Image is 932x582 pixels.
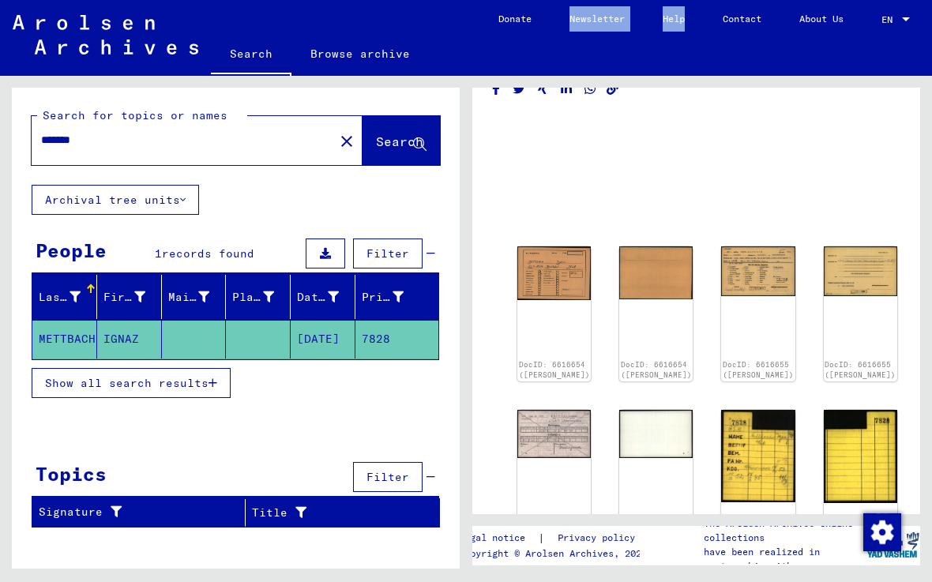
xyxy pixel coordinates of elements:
a: Browse archive [291,35,429,73]
div: Signature [39,500,249,525]
mat-cell: 7828 [355,320,438,359]
a: DocID: 6616655 ([PERSON_NAME]) [825,360,896,380]
a: Privacy policy [545,530,654,546]
img: 002.jpg [619,410,693,457]
a: DocID: 6616654 ([PERSON_NAME]) [621,360,692,380]
mat-cell: [DATE] [291,320,355,359]
img: 001.jpg [517,410,591,457]
mat-header-cell: Place of Birth [226,275,291,319]
div: Date of Birth [297,289,339,306]
mat-header-cell: Last Name [32,275,97,319]
img: 002.jpg [824,410,897,502]
button: Show all search results [32,368,231,398]
div: First Name [103,289,145,306]
div: Prisoner # [362,289,404,306]
a: Search [211,35,291,76]
p: Copyright © Arolsen Archives, 2021 [459,546,654,561]
a: Legal notice [459,530,538,546]
button: Filter [353,462,423,492]
img: 002.jpg [619,246,693,299]
span: Filter [366,470,409,484]
img: Arolsen_neg.svg [13,15,198,54]
mat-header-cell: Maiden Name [162,275,227,319]
span: Search [376,133,423,149]
span: Filter [366,246,409,261]
button: Share on LinkedIn [558,79,575,99]
div: Topics [36,460,107,488]
img: 002.jpg [824,246,897,296]
div: Place of Birth [232,289,274,306]
mat-cell: METTBACH [32,320,97,359]
button: Copy link [605,79,622,99]
div: Maiden Name [168,289,210,306]
span: EN [881,14,899,25]
div: Signature [39,504,233,520]
mat-header-cell: Prisoner # [355,275,438,319]
span: 1 [155,246,162,261]
div: Maiden Name [168,284,230,310]
mat-icon: close [337,132,356,151]
p: have been realized in partnership with [704,545,864,573]
button: Filter [353,238,423,268]
img: 001.jpg [517,246,591,299]
div: | [459,530,654,546]
div: Last Name [39,284,100,310]
a: DocID: 6616654 ([PERSON_NAME]) [519,360,590,380]
img: 001.jpg [721,410,795,501]
a: DocID: 6616655 ([PERSON_NAME]) [723,360,794,380]
mat-header-cell: Date of Birth [291,275,355,319]
button: Share on Twitter [511,79,528,99]
mat-header-cell: First Name [97,275,162,319]
span: Show all search results [45,376,209,390]
mat-label: Search for topics or names [43,108,227,122]
p: The Arolsen Archives online collections [704,516,864,545]
button: Share on Xing [535,79,551,99]
button: Clear [331,125,363,156]
button: Share on WhatsApp [582,79,599,99]
img: 001.jpg [721,246,795,296]
div: Prisoner # [362,284,423,310]
div: Title [252,505,408,521]
div: People [36,236,107,265]
div: Title [252,500,424,525]
div: Last Name [39,289,81,306]
div: Place of Birth [232,284,294,310]
button: Archival tree units [32,185,199,215]
div: First Name [103,284,165,310]
button: Search [363,116,440,165]
img: Change consent [863,513,901,551]
div: Date of Birth [297,284,359,310]
button: Share on Facebook [488,79,505,99]
mat-cell: IGNAZ [97,320,162,359]
span: records found [162,246,254,261]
